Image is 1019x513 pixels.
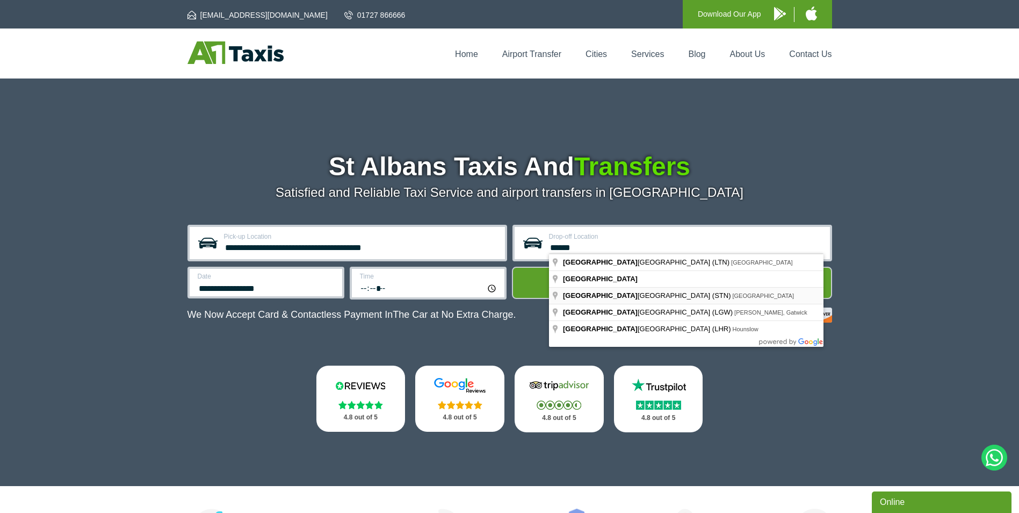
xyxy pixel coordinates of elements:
a: Reviews.io Stars 4.8 out of 5 [316,366,406,432]
span: [GEOGRAPHIC_DATA] (LGW) [563,308,734,316]
iframe: chat widget [872,489,1014,513]
a: 01727 866666 [344,10,406,20]
img: Tripadvisor [527,377,591,394]
label: Date [198,273,336,280]
span: [GEOGRAPHIC_DATA] [563,258,638,266]
span: Hounslow [733,326,758,332]
span: [GEOGRAPHIC_DATA] (LTN) [563,258,731,266]
span: [GEOGRAPHIC_DATA] [733,293,794,299]
span: [GEOGRAPHIC_DATA] [563,275,638,283]
img: Stars [438,401,482,409]
img: A1 Taxis iPhone App [806,6,817,20]
button: Get Quote [512,267,832,299]
span: [GEOGRAPHIC_DATA] [563,291,638,300]
p: 4.8 out of 5 [427,411,493,424]
p: Satisfied and Reliable Taxi Service and airport transfers in [GEOGRAPHIC_DATA] [187,185,832,200]
label: Time [360,273,498,280]
span: Transfers [574,152,690,181]
h1: St Albans Taxis And [187,154,832,180]
label: Drop-off Location [549,233,823,240]
span: The Car at No Extra Charge. [393,309,516,320]
a: [EMAIL_ADDRESS][DOMAIN_NAME] [187,10,328,20]
p: 4.8 out of 5 [526,411,592,425]
a: About Us [730,49,765,59]
a: Google Stars 4.8 out of 5 [415,366,504,432]
img: Trustpilot [626,377,691,394]
a: Tripadvisor Stars 4.8 out of 5 [515,366,604,432]
a: Blog [688,49,705,59]
a: Services [631,49,664,59]
p: 4.8 out of 5 [328,411,394,424]
span: [PERSON_NAME], Gatwick [734,309,807,316]
span: [GEOGRAPHIC_DATA] (LHR) [563,325,733,333]
img: Reviews.io [328,377,393,394]
p: Download Our App [698,8,761,21]
img: Stars [537,401,581,410]
a: Trustpilot Stars 4.8 out of 5 [614,366,703,432]
a: Cities [586,49,607,59]
img: Stars [338,401,383,409]
span: [GEOGRAPHIC_DATA] (STN) [563,291,733,300]
span: [GEOGRAPHIC_DATA] [731,259,793,266]
a: Contact Us [789,49,832,59]
img: A1 Taxis Android App [774,7,786,20]
img: Stars [636,401,681,410]
img: Google [428,377,492,394]
p: We Now Accept Card & Contactless Payment In [187,309,516,320]
img: A1 Taxis St Albans LTD [187,41,284,64]
label: Pick-up Location [224,233,498,240]
a: Home [455,49,478,59]
span: [GEOGRAPHIC_DATA] [563,308,638,316]
a: Airport Transfer [502,49,561,59]
span: [GEOGRAPHIC_DATA] [563,325,638,333]
p: 4.8 out of 5 [626,411,691,425]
